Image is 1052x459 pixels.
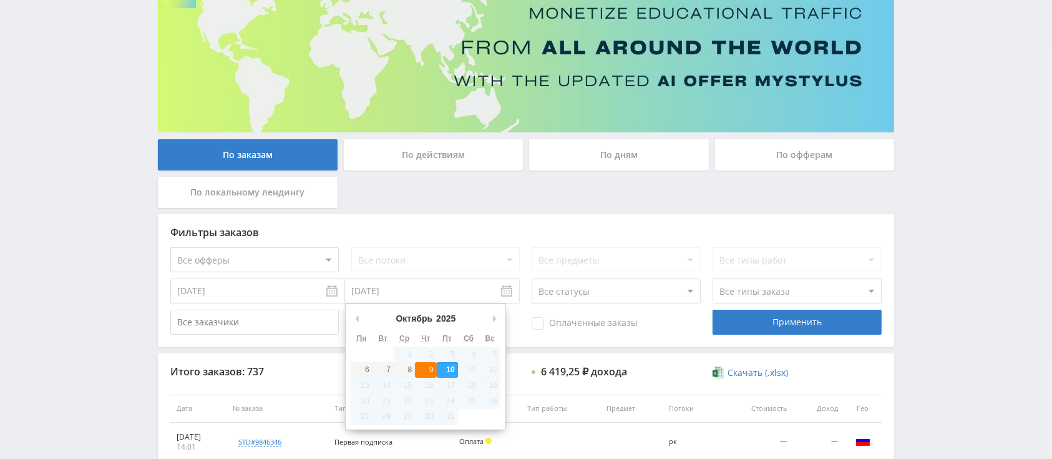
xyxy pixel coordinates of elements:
th: Предмет [600,395,663,423]
div: 14:01 [177,442,220,452]
th: Тип заказа [328,395,453,423]
div: Итого заказов: 737 [170,366,339,377]
span: Оплата [459,437,484,446]
div: По действиям [344,139,524,170]
input: Все заказчики [170,310,339,335]
th: Потоки [663,395,719,423]
th: Дата [170,395,226,423]
button: 6 [351,362,372,378]
abbr: Вторник [379,334,387,343]
div: рк [669,438,713,446]
img: xlsx [713,366,723,378]
abbr: Пятница [442,334,452,343]
span: Первая подписка [334,437,392,447]
th: Тип работы [521,395,600,423]
div: [DATE] [177,432,220,442]
div: Фильтры заказов [170,227,882,238]
input: Use the arrow keys to pick a date [345,279,520,304]
span: Холд [485,438,492,444]
span: Скачать (.xlsx) [728,368,788,378]
abbr: Понедельник [357,334,367,343]
th: Доход [793,395,844,423]
div: 6 419,25 ₽ дохода [541,366,627,377]
input: Use the arrow keys to pick a date [170,279,345,304]
th: № заказа [226,395,328,423]
th: Стоимость [720,395,793,423]
button: 7 [373,362,394,378]
div: std#9846346 [238,437,281,447]
div: По дням [529,139,709,170]
a: Скачать (.xlsx) [713,367,787,379]
div: Октябрь [394,309,434,328]
div: 2025 [434,309,457,328]
img: rus.png [855,433,870,448]
button: Предыдущий месяц [351,309,363,328]
button: Следующий месяц [488,309,500,328]
button: 9 [415,362,436,378]
span: Оплаченные заказы [532,317,638,330]
abbr: Воскресенье [485,334,495,343]
abbr: Среда [399,334,409,343]
th: Гео [844,395,882,423]
div: По заказам [158,139,338,170]
div: Применить [713,310,881,335]
abbr: Четверг [421,334,430,343]
button: 10 [437,362,458,378]
abbr: Суббота [464,334,474,343]
button: 8 [394,362,415,378]
div: По локальному лендингу [158,177,338,208]
div: По офферам [715,139,895,170]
